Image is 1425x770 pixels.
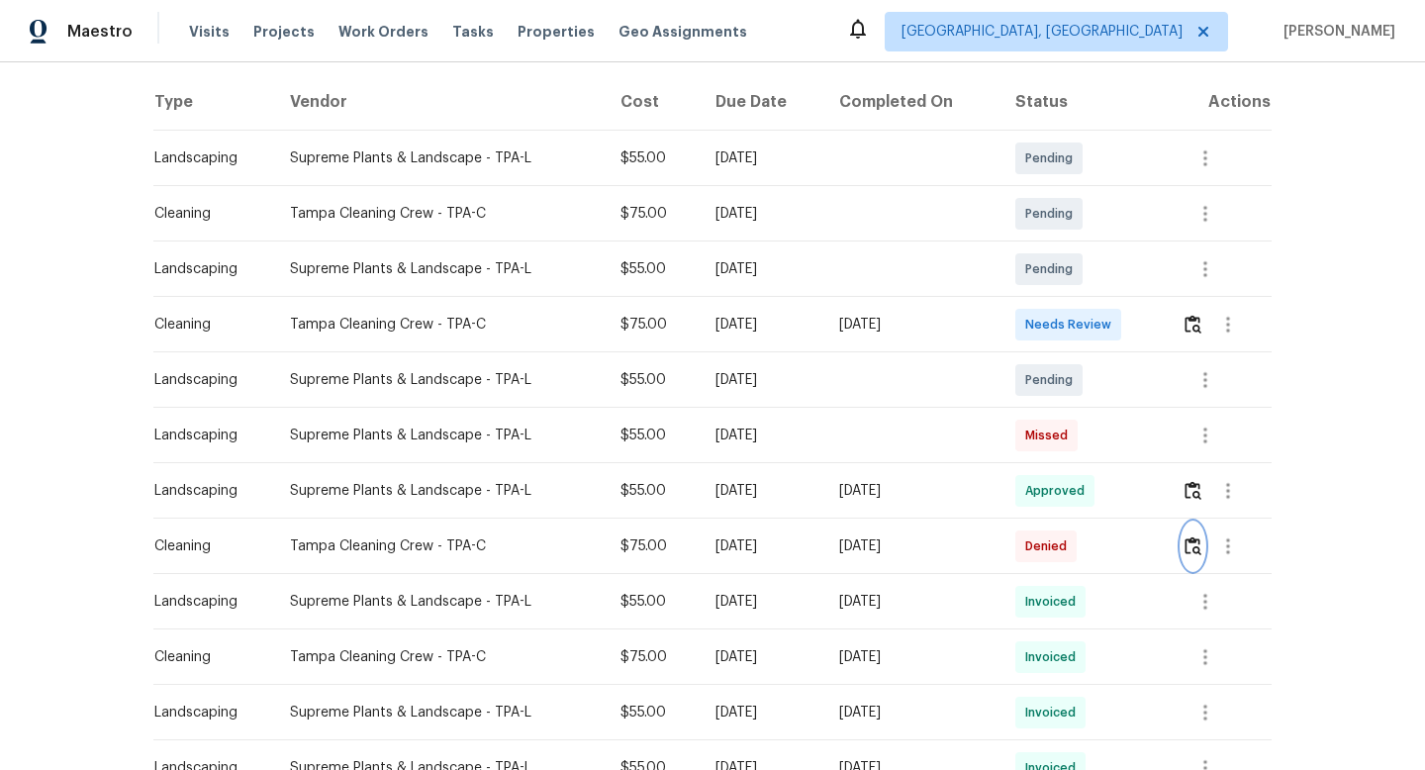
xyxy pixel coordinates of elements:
div: [DATE] [839,703,984,722]
div: [DATE] [715,703,808,722]
div: Landscaping [154,148,258,168]
span: Pending [1025,204,1081,224]
div: [DATE] [839,481,984,501]
div: Landscaping [154,370,258,390]
div: [DATE] [839,536,984,556]
span: Denied [1025,536,1075,556]
span: Work Orders [338,22,428,42]
th: Status [999,75,1166,131]
button: Review Icon [1182,523,1204,570]
div: $75.00 [620,204,684,224]
th: Completed On [823,75,999,131]
div: Landscaping [154,426,258,445]
div: $75.00 [620,315,684,335]
div: Cleaning [154,536,258,556]
span: Invoiced [1025,592,1084,612]
div: [DATE] [715,259,808,279]
button: Review Icon [1182,467,1204,515]
span: Maestro [67,22,133,42]
span: Approved [1025,481,1092,501]
div: $55.00 [620,426,684,445]
span: Geo Assignments [618,22,747,42]
div: Landscaping [154,481,258,501]
div: [DATE] [715,426,808,445]
div: Cleaning [154,315,258,335]
th: Vendor [274,75,605,131]
span: Visits [189,22,230,42]
div: Supreme Plants & Landscape - TPA-L [290,148,589,168]
div: $75.00 [620,647,684,667]
div: [DATE] [715,204,808,224]
img: Review Icon [1185,315,1201,334]
th: Cost [605,75,700,131]
div: Supreme Plants & Landscape - TPA-L [290,592,589,612]
button: Review Icon [1182,301,1204,348]
div: Supreme Plants & Landscape - TPA-L [290,259,589,279]
div: Supreme Plants & Landscape - TPA-L [290,370,589,390]
img: Review Icon [1185,481,1201,500]
div: Landscaping [154,703,258,722]
div: [DATE] [839,315,984,335]
span: [GEOGRAPHIC_DATA], [GEOGRAPHIC_DATA] [902,22,1183,42]
th: Type [153,75,274,131]
div: $55.00 [620,481,684,501]
div: Supreme Plants & Landscape - TPA-L [290,703,589,722]
span: Invoiced [1025,647,1084,667]
div: [DATE] [839,647,984,667]
div: Tampa Cleaning Crew - TPA-C [290,204,589,224]
div: $75.00 [620,536,684,556]
div: $55.00 [620,592,684,612]
th: Due Date [700,75,824,131]
div: [DATE] [715,315,808,335]
div: $55.00 [620,148,684,168]
span: Projects [253,22,315,42]
div: $55.00 [620,259,684,279]
div: Landscaping [154,259,258,279]
span: Invoiced [1025,703,1084,722]
span: Pending [1025,148,1081,168]
div: $55.00 [620,370,684,390]
div: [DATE] [715,592,808,612]
span: Tasks [452,25,494,39]
span: Pending [1025,259,1081,279]
div: [DATE] [715,370,808,390]
img: Review Icon [1185,536,1201,555]
div: Tampa Cleaning Crew - TPA-C [290,536,589,556]
div: Cleaning [154,647,258,667]
div: $55.00 [620,703,684,722]
span: Needs Review [1025,315,1119,335]
span: Missed [1025,426,1076,445]
div: [DATE] [715,481,808,501]
span: [PERSON_NAME] [1276,22,1395,42]
div: [DATE] [715,536,808,556]
span: Properties [518,22,595,42]
th: Actions [1166,75,1272,131]
div: Supreme Plants & Landscape - TPA-L [290,426,589,445]
span: Pending [1025,370,1081,390]
div: Cleaning [154,204,258,224]
div: Tampa Cleaning Crew - TPA-C [290,647,589,667]
div: Tampa Cleaning Crew - TPA-C [290,315,589,335]
div: Landscaping [154,592,258,612]
div: [DATE] [839,592,984,612]
div: [DATE] [715,148,808,168]
div: [DATE] [715,647,808,667]
div: Supreme Plants & Landscape - TPA-L [290,481,589,501]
